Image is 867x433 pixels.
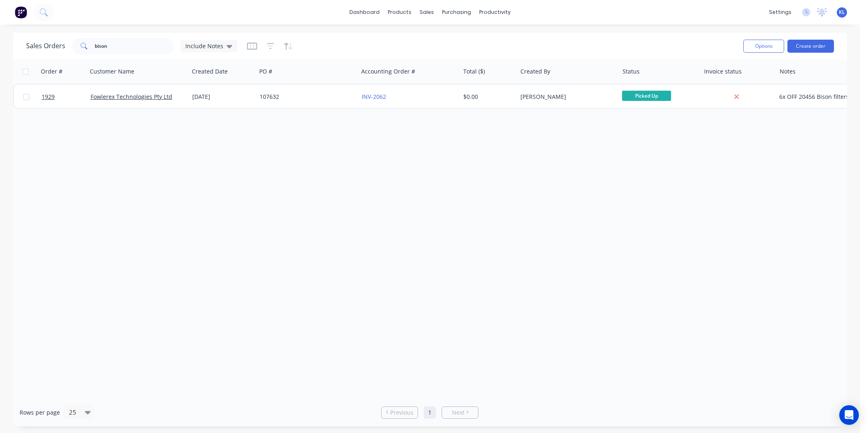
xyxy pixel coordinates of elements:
[192,93,253,101] div: [DATE]
[520,93,611,101] div: [PERSON_NAME]
[622,67,640,76] div: Status
[91,93,172,100] a: Fowlerex Technologies Pty Ltd
[20,408,60,417] span: Rows per page
[382,408,418,417] a: Previous page
[362,93,386,100] a: INV-2062
[839,405,859,425] div: Open Intercom Messenger
[384,6,416,18] div: products
[42,93,55,101] span: 1929
[743,40,784,53] button: Options
[416,6,438,18] div: sales
[41,67,62,76] div: Order #
[780,67,796,76] div: Notes
[26,42,65,50] h1: Sales Orders
[345,6,384,18] a: dashboard
[765,6,796,18] div: settings
[704,67,742,76] div: Invoice status
[42,85,91,109] a: 1929
[192,67,228,76] div: Created Date
[424,406,436,419] a: Page 1 is your current page
[787,40,834,53] button: Create order
[95,38,174,54] input: Search...
[90,67,134,76] div: Customer Name
[463,67,485,76] div: Total ($)
[452,408,465,417] span: Next
[260,93,350,101] div: 107632
[378,406,482,419] ul: Pagination
[361,67,415,76] div: Accounting Order #
[463,93,511,101] div: $0.00
[185,42,223,50] span: Include Notes
[475,6,515,18] div: productivity
[259,67,272,76] div: PO #
[390,408,413,417] span: Previous
[839,9,845,16] span: KL
[438,6,475,18] div: purchasing
[520,67,550,76] div: Created By
[442,408,478,417] a: Next page
[15,6,27,18] img: Factory
[622,91,671,101] span: Picked Up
